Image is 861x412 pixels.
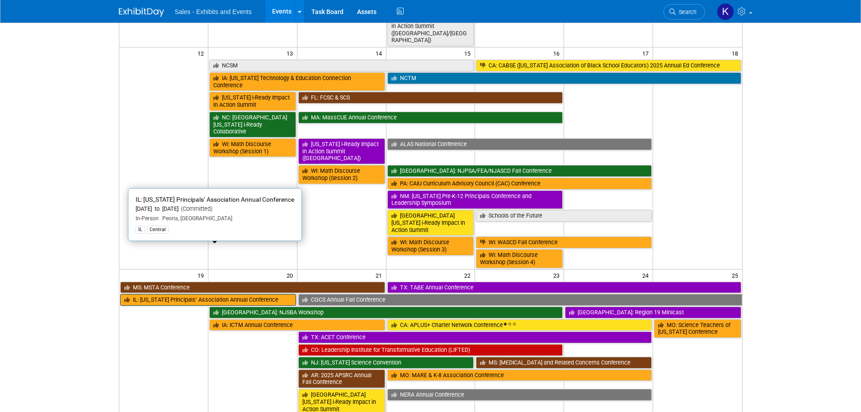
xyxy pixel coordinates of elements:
span: 23 [552,270,564,281]
a: WI: Math Discourse Workshop (Session 3) [387,237,474,255]
a: WI: WASCD Fall Conference [476,237,652,248]
span: 22 [463,270,475,281]
a: [GEOGRAPHIC_DATA]: Region 19 Minicast [565,307,741,318]
a: [US_STATE] i-Ready Impact in Action Summit [209,92,296,110]
div: [DATE] to [DATE] [136,205,294,213]
a: [GEOGRAPHIC_DATA]: NJSBA Workshop [209,307,563,318]
a: NJ: [US_STATE] Science Convention [298,357,474,369]
a: ALAS National Conference [387,138,652,150]
a: CGCS Annual Fall Conference [298,294,742,306]
a: NC: [GEOGRAPHIC_DATA][US_STATE] i-Ready Collaborative [209,112,296,137]
img: ExhibitDay [119,8,164,17]
a: PA: CAIU Curriculum Advisory Council (CAC) Conference [387,178,652,189]
a: WI: Math Discourse Workshop (Session 4) [476,249,563,268]
a: FL: FCSC & SCS [298,92,563,104]
span: 24 [641,270,653,281]
a: Search [663,4,705,20]
a: TX: TABE Annual Conference [387,282,741,294]
span: Search [676,9,696,15]
a: WI: Math Discourse Workshop (Session 2) [298,165,385,184]
a: MS: MSTA Conference [120,282,385,294]
a: NCSM [209,60,474,71]
span: 19 [197,270,208,281]
a: CA: CABSE ([US_STATE] Association of Black School Educators) 2025 Annual Ed Conference [476,60,741,71]
span: (Committed) [179,205,212,212]
a: [GEOGRAPHIC_DATA][US_STATE] i-Ready Impact in Action Summit [387,210,474,236]
a: IA: ICTM Annual Conference [209,319,385,331]
img: Kara Haven [717,3,734,20]
a: AR: 2025 APSRC Annual Fall Conference [298,369,385,388]
a: IA: [US_STATE] Technology & Education Connection Conference [209,72,385,91]
span: 15 [463,47,475,59]
span: In-Person [136,215,159,222]
a: NERA Annual Conference [387,389,652,401]
span: 25 [731,270,742,281]
a: [US_STATE] i-Ready Impact in Action Summit ([GEOGRAPHIC_DATA]) [298,138,385,164]
span: 14 [375,47,386,59]
a: CA: APLUS+ Charter Network Conference [387,319,652,331]
span: Sales - Exhibits and Events [175,8,252,15]
a: MA: MassCUE Annual Conference [298,112,563,123]
a: NCTM [387,72,741,84]
a: CO: Leadership Institute for Transformative Education (LIFTED) [298,344,563,356]
span: 17 [641,47,653,59]
div: IL [136,226,145,234]
a: NM: [US_STATE] Pre-K-12 Principals Conference and Leadership Symposium [387,190,563,209]
a: [GEOGRAPHIC_DATA]: NJPSA/FEA/NJASCD Fall Conference [387,165,652,177]
span: 18 [731,47,742,59]
div: Central [147,226,169,234]
a: Mid-Atlantic i-Ready Impact in Action Summit ([GEOGRAPHIC_DATA]/[GEOGRAPHIC_DATA]) [387,13,474,46]
a: MS: [MEDICAL_DATA] and Related Concerns Conference [476,357,652,369]
a: WI: Math Discourse Workshop (Session 1) [209,138,296,157]
a: Schools of the Future [476,210,652,222]
a: IL: [US_STATE] Principals’ Association Annual Conference [120,294,296,306]
span: Peoria, [GEOGRAPHIC_DATA] [159,215,232,222]
span: 20 [286,270,297,281]
a: MO: MARE & K-8 Association Conference [387,369,652,381]
span: IL: [US_STATE] Principals’ Association Annual Conference [136,196,294,203]
span: 13 [286,47,297,59]
a: MO: Science Teachers of [US_STATE] Conference [654,319,741,338]
span: 16 [552,47,564,59]
span: 12 [197,47,208,59]
a: TX: ACET Conference [298,331,652,343]
span: 21 [375,270,386,281]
